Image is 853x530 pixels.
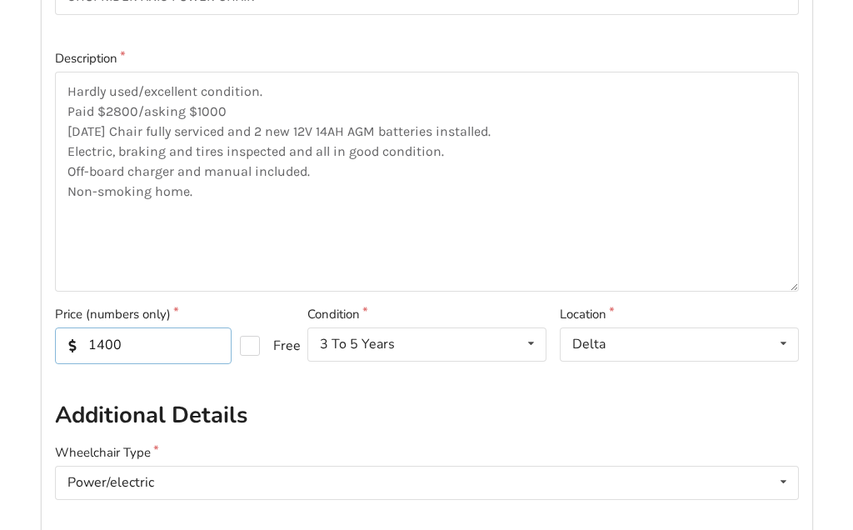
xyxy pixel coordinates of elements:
[560,305,799,324] label: Location
[320,337,395,351] div: 3 To 5 Years
[55,72,799,292] textarea: Hardly used/excellent condition. Paid $2800/asking $1000 [DATE] Chair fully serviced and 2 new 12...
[55,443,799,462] label: Wheelchair Type
[240,336,285,356] label: Free
[572,337,606,351] div: Delta
[55,49,799,68] label: Description
[67,476,154,489] div: Power/electric
[307,305,546,324] label: Condition
[55,401,799,430] h2: Additional Details
[55,305,294,324] label: Price (numbers only)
